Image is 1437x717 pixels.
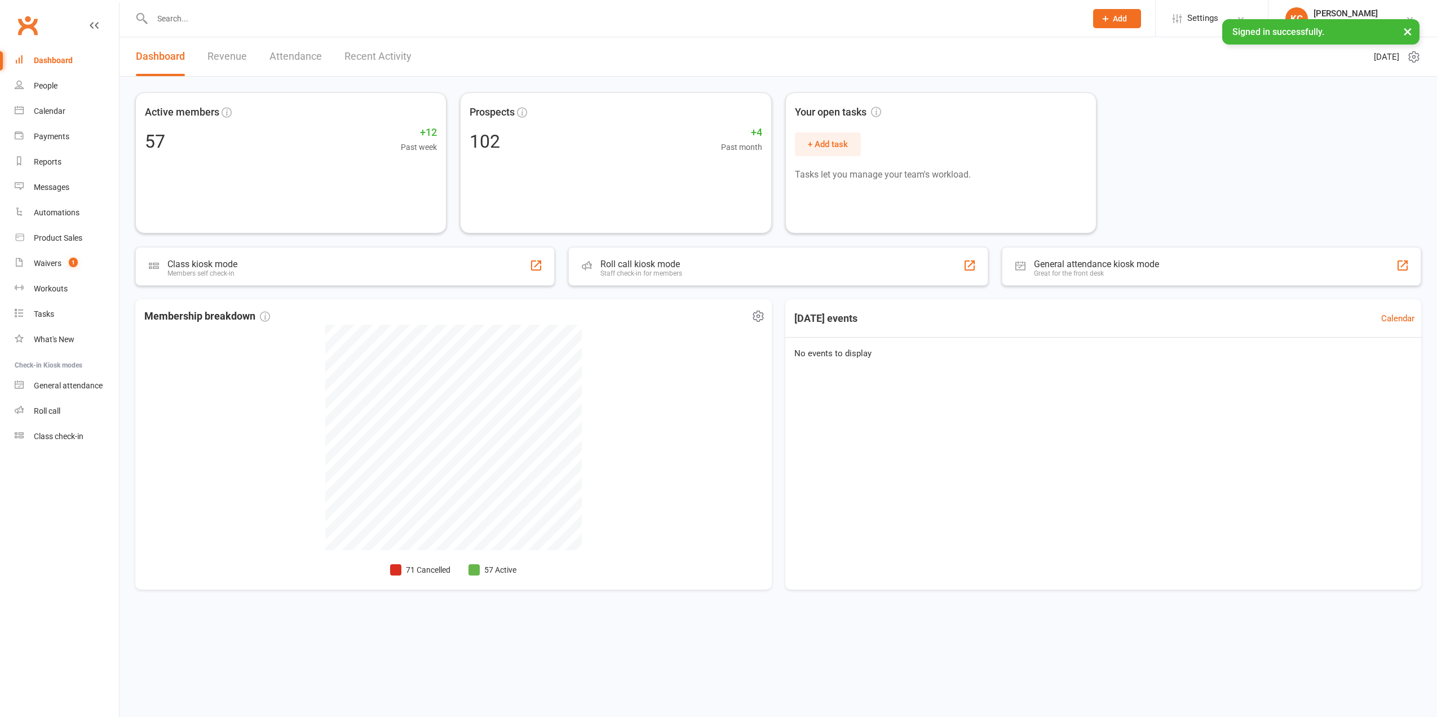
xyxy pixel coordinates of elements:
[69,258,78,267] span: 1
[1034,269,1159,277] div: Great for the front desk
[15,200,119,225] a: Automations
[470,104,515,121] span: Prospects
[15,149,119,175] a: Reports
[34,107,65,116] div: Calendar
[785,308,866,329] h3: [DATE] events
[144,308,270,325] span: Membership breakdown
[34,259,61,268] div: Waivers
[795,132,861,156] button: + Add task
[15,302,119,327] a: Tasks
[15,73,119,99] a: People
[401,141,437,153] span: Past week
[136,37,185,76] a: Dashboard
[34,132,69,141] div: Payments
[1381,312,1414,325] a: Calendar
[15,327,119,352] a: What's New
[145,132,165,151] div: 57
[795,167,1087,182] p: Tasks let you manage your team's workload.
[15,225,119,251] a: Product Sales
[34,309,54,318] div: Tasks
[468,564,516,576] li: 57 Active
[149,11,1078,26] input: Search...
[14,11,42,39] a: Clubworx
[1398,19,1418,43] button: ×
[167,269,237,277] div: Members self check-in
[167,259,237,269] div: Class kiosk mode
[795,104,881,121] span: Your open tasks
[1187,6,1218,31] span: Settings
[34,406,60,415] div: Roll call
[1034,259,1159,269] div: General attendance kiosk mode
[15,48,119,73] a: Dashboard
[34,284,68,293] div: Workouts
[600,269,682,277] div: Staff check-in for members
[34,208,79,217] div: Automations
[34,335,74,344] div: What's New
[390,564,450,576] li: 71 Cancelled
[15,124,119,149] a: Payments
[721,141,762,153] span: Past month
[34,81,58,90] div: People
[1113,14,1127,23] span: Add
[34,233,82,242] div: Product Sales
[1374,50,1399,64] span: [DATE]
[15,399,119,424] a: Roll call
[781,338,1426,369] div: No events to display
[1314,19,1379,29] div: Coastal Basketball
[15,373,119,399] a: General attendance kiosk mode
[344,37,412,76] a: Recent Activity
[15,276,119,302] a: Workouts
[34,381,103,390] div: General attendance
[34,183,69,192] div: Messages
[34,56,73,65] div: Dashboard
[15,251,119,276] a: Waivers 1
[207,37,247,76] a: Revenue
[1093,9,1141,28] button: Add
[15,424,119,449] a: Class kiosk mode
[145,104,219,121] span: Active members
[470,132,500,151] div: 102
[34,157,61,166] div: Reports
[1285,7,1308,30] div: KC
[1232,26,1324,37] span: Signed in successfully.
[721,125,762,141] span: +4
[15,99,119,124] a: Calendar
[15,175,119,200] a: Messages
[1314,8,1379,19] div: [PERSON_NAME]
[34,432,83,441] div: Class check-in
[269,37,322,76] a: Attendance
[401,125,437,141] span: +12
[600,259,682,269] div: Roll call kiosk mode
